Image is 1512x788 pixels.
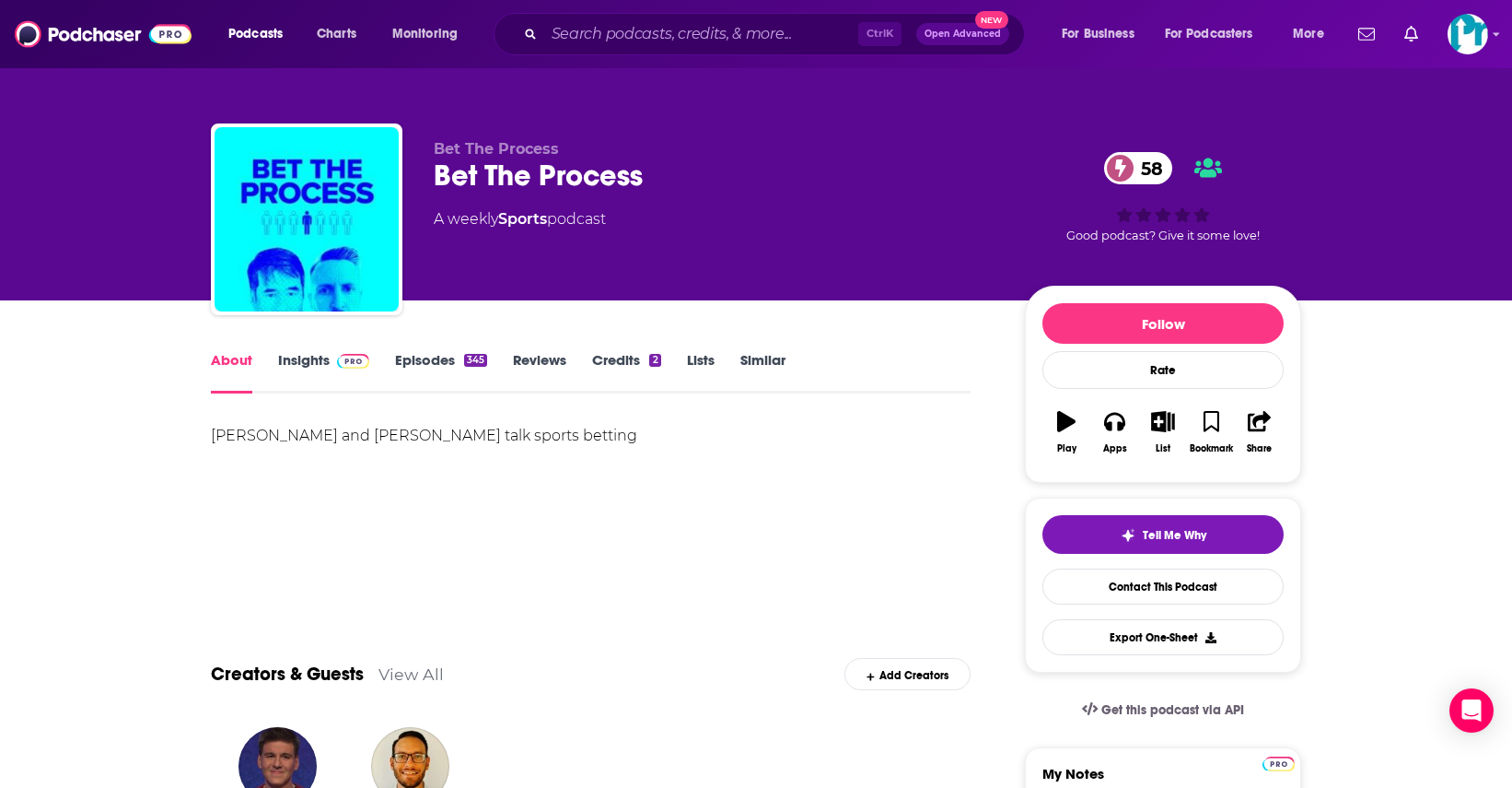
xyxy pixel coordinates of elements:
[649,354,660,367] div: 2
[1101,702,1244,718] span: Get this podcast via API
[1062,21,1134,47] span: For Business
[858,22,901,46] span: Ctrl K
[211,663,364,686] a: Creators & Guests
[1247,443,1272,454] div: Share
[434,140,559,158] span: Bet The Process
[1104,152,1172,184] a: 58
[916,23,1009,45] button: Open AdvancedNew
[844,658,971,690] div: Add Creators
[1122,152,1172,184] span: 58
[925,29,1001,39] span: Open Advanced
[1156,443,1170,454] div: List
[1293,21,1324,47] span: More
[215,19,307,49] button: open menu
[740,351,785,394] a: Similar
[1090,399,1138,465] button: Apps
[1448,14,1488,54] button: Show profile menu
[1042,569,1284,605] a: Contact This Podcast
[464,354,487,367] div: 345
[1042,619,1284,655] button: Export One-Sheet
[378,665,444,684] a: View All
[1448,14,1488,54] span: Logged in as Predictitpress
[337,354,369,369] img: Podchaser Pro
[1262,754,1295,771] a: Pro website
[513,351,566,394] a: Reviews
[1165,21,1253,47] span: For Podcasters
[305,19,367,49] a: Charts
[278,351,369,394] a: InsightsPodchaser Pro
[1066,229,1260,242] span: Good podcast? Give it some love!
[1042,351,1284,389] div: Rate
[434,208,606,230] div: A weekly podcast
[392,21,458,47] span: Monitoring
[592,351,660,394] a: Credits2
[1280,19,1347,49] button: open menu
[1049,19,1157,49] button: open menu
[211,423,971,449] div: [PERSON_NAME] and [PERSON_NAME] talk sports betting
[687,351,715,394] a: Lists
[544,19,858,49] input: Search podcasts, credits, & more...
[1103,443,1127,454] div: Apps
[1139,399,1187,465] button: List
[1042,303,1284,344] button: Follow
[498,210,547,228] a: Sports
[1351,18,1382,50] a: Show notifications dropdown
[1042,399,1090,465] button: Play
[1121,528,1135,543] img: tell me why sparkle
[1397,18,1425,50] a: Show notifications dropdown
[379,19,482,49] button: open menu
[215,127,399,312] img: Bet The Process
[1067,688,1259,733] a: Get this podcast via API
[1236,399,1284,465] button: Share
[15,17,192,52] img: Podchaser - Follow, Share and Rate Podcasts
[511,13,1042,55] div: Search podcasts, credits, & more...
[1262,757,1295,771] img: Podchaser Pro
[395,351,487,394] a: Episodes345
[1187,399,1235,465] button: Bookmark
[1448,14,1488,54] img: User Profile
[1449,688,1494,733] div: Open Intercom Messenger
[228,21,283,47] span: Podcasts
[1057,443,1076,454] div: Play
[1042,515,1284,554] button: tell me why sparkleTell Me Why
[1190,443,1233,454] div: Bookmark
[1025,140,1301,254] div: 58Good podcast? Give it some love!
[1143,528,1206,543] span: Tell Me Why
[317,21,356,47] span: Charts
[975,11,1008,29] span: New
[211,351,252,394] a: About
[1153,19,1280,49] button: open menu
